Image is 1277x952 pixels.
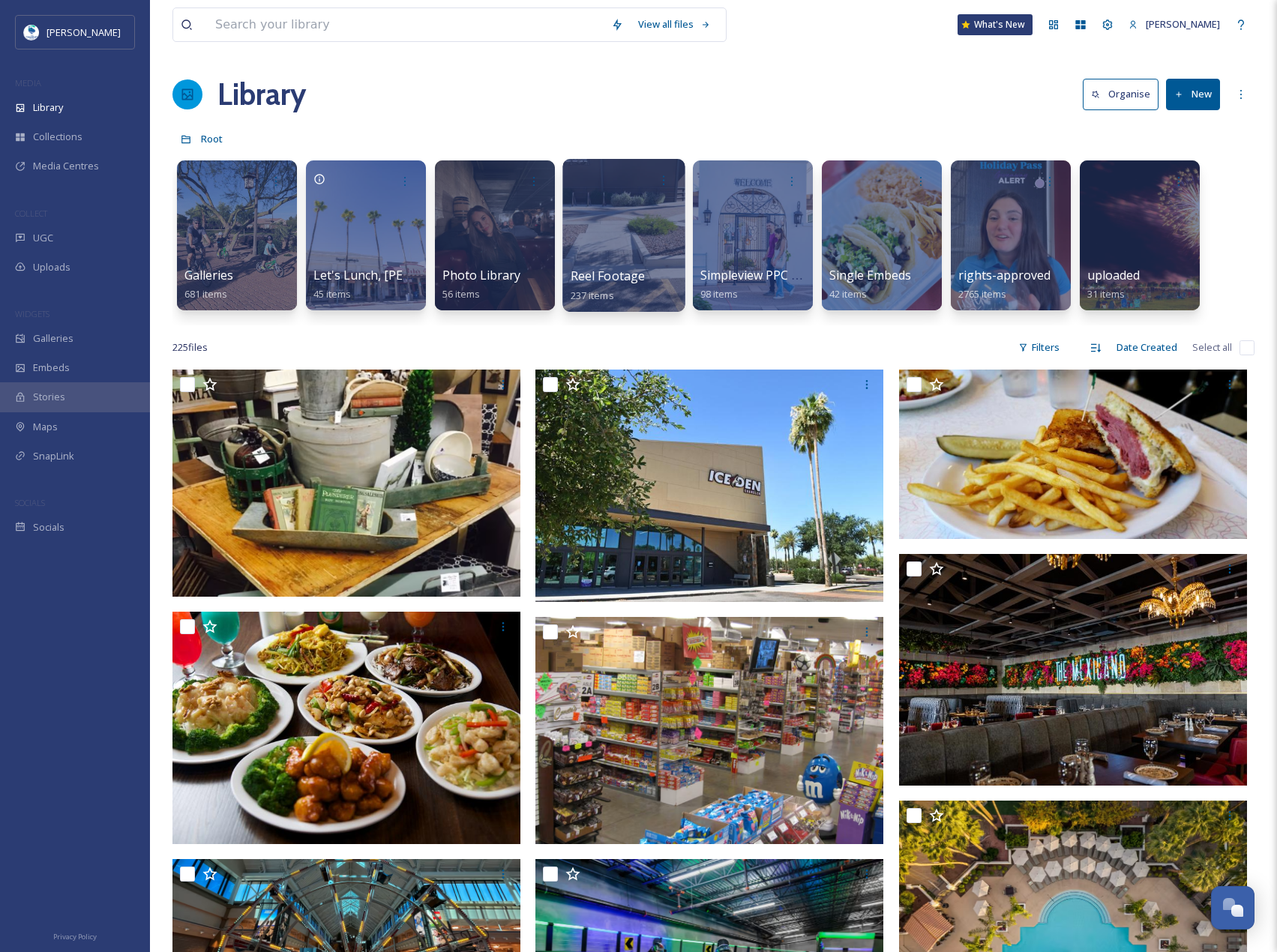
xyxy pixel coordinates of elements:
[442,268,520,301] a: Photo Library56 items
[33,449,74,463] span: SnapLink
[1087,268,1140,301] a: uploaded31 items
[217,72,306,117] a: Library
[1121,10,1228,39] a: [PERSON_NAME]
[1011,333,1067,362] div: Filters
[571,268,646,284] span: Reel Footage
[53,927,97,945] a: Privacy Policy
[33,231,53,245] span: UGC
[899,370,1247,538] img: Rueben-at-Chase-s-KJ-f8e8ada25056a36_f8e8aee0-5056-a36a-0b8a2df85f5b8bbd.jpg
[53,932,97,942] span: Privacy Policy
[1083,79,1159,109] button: Organise
[1087,267,1140,283] span: uploaded
[184,267,233,283] span: Galleries
[571,288,614,301] span: 237 items
[33,420,58,434] span: Maps
[313,267,511,283] span: Let's Lunch, [PERSON_NAME]! Pass
[46,25,121,39] span: [PERSON_NAME]
[313,287,351,301] span: 45 items
[201,132,223,145] span: Root
[172,370,520,597] img: Merchant-Square-FB-15fc5a9c5056a36_15fc5c2d-5056-a36a-0bb1eb52a2bffd57.avif
[700,287,738,301] span: 98 items
[15,77,41,88] span: MEDIA
[958,268,1051,301] a: rights-approved2765 items
[15,308,49,319] span: WIDGETS
[33,100,63,115] span: Library
[1109,333,1185,362] div: Date Created
[1166,79,1220,109] button: New
[958,267,1051,283] span: rights-approved
[442,287,480,301] span: 56 items
[24,25,39,40] img: download.jpeg
[208,8,604,41] input: Search your library
[535,617,883,844] img: Sweeties0-057250dc5056a36_05725479-5056-a36a-0bee1180faeb4a2b.avif
[184,268,233,301] a: Galleries681 items
[33,260,70,274] span: Uploads
[1192,340,1232,355] span: Select all
[1087,287,1125,301] span: 31 items
[829,287,867,301] span: 42 items
[829,267,911,283] span: Single Embeds
[33,159,99,173] span: Media Centres
[958,14,1033,35] a: What's New
[33,390,65,404] span: Stories
[958,287,1006,301] span: 2765 items
[1211,886,1255,930] button: Open Chat
[184,287,227,301] span: 681 items
[631,10,718,39] a: View all files
[15,208,47,219] span: COLLECT
[700,268,838,301] a: Simpleview PPC Updates98 items
[313,268,511,301] a: Let's Lunch, [PERSON_NAME]! Pass45 items
[1146,17,1220,31] span: [PERSON_NAME]
[172,612,520,844] img: Dish_FEBB0F37-5056-A36A-0B172BD1F3FE46D8-febb0dd55056a36_febb0f9c-5056-a36a-0b60bbb21e7e6d7b.jpg
[33,130,82,144] span: Collections
[172,340,208,355] span: 225 file s
[571,269,646,302] a: Reel Footage237 items
[535,370,883,602] img: 2017-Chandler-244-c701592c5056a36_c7015fc2-5056-a36a-0bd4f89ff0038376.jpg
[33,331,73,346] span: Galleries
[829,268,911,301] a: Single Embeds42 items
[899,554,1247,786] img: 1T4A0269_4BB1BDA1-C17A-8D86-81D1AC7A5F667AC6-4bb18d16ef23a11_4bb1d2af-c49e-eec1-92ea3c2acc572a13.jpg
[15,497,45,508] span: SOCIALS
[33,361,70,375] span: Embeds
[700,267,838,283] span: Simpleview PPC Updates
[201,130,223,148] a: Root
[442,267,520,283] span: Photo Library
[33,520,64,534] span: Socials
